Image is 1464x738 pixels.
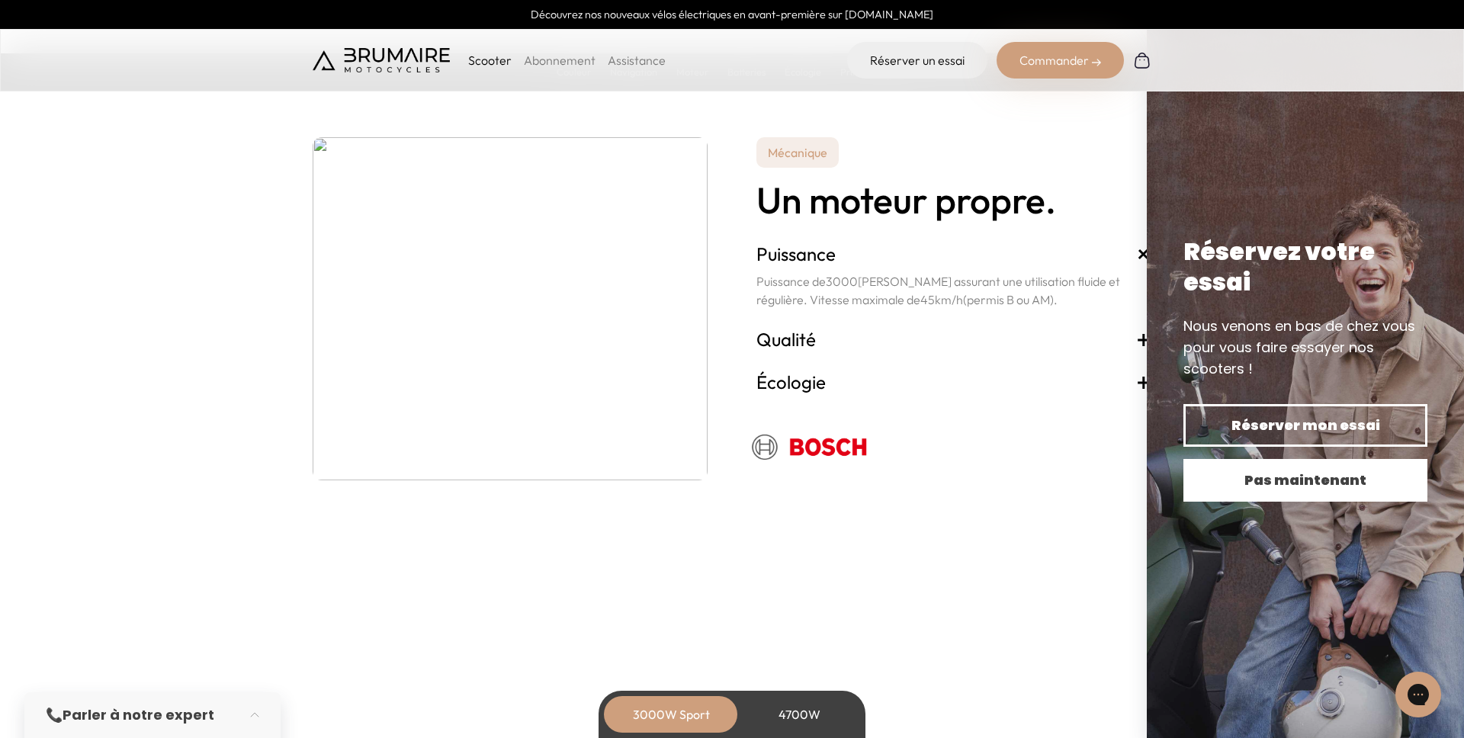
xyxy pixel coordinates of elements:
div: 4700W [738,696,860,733]
h3: Qualité [756,327,1151,351]
span: + [1130,240,1158,268]
p: Puissance de [PERSON_NAME] assurant une utilisation fluide et régulière. Vitesse maximale de km/h . [756,272,1151,309]
span: (permis B ou AM) [963,292,1054,307]
img: Logo Bosch [738,416,883,476]
p: Mécanique [756,137,839,168]
h3: Écologie [756,370,1151,394]
div: Commander [997,42,1124,79]
span: + [1136,370,1151,394]
img: Panier [1133,51,1151,69]
div: 3000W Sport [610,696,732,733]
img: right-arrow-2.png [1092,58,1101,67]
a: Assistance [608,53,666,68]
iframe: Gorgias live chat messenger [1388,666,1449,723]
a: Abonnement [524,53,596,68]
span: 45 [920,292,935,307]
img: Brumaire Motocycles [313,48,450,72]
img: DSC09594.jpg [313,137,708,480]
a: Réserver un essai [847,42,987,79]
p: Scooter [468,51,512,69]
h2: Un moteur propre. [756,180,1151,220]
span: + [1136,327,1151,351]
h3: Puissance [756,242,1151,266]
span: 3000 [826,274,858,289]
